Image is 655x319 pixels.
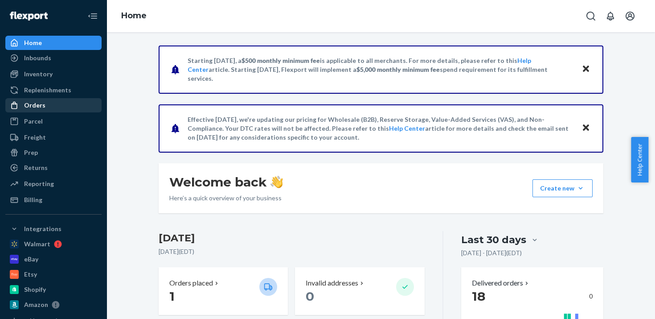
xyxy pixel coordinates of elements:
[5,83,102,97] a: Replenishments
[24,300,48,309] div: Amazon
[621,7,639,25] button: Open account menu
[5,177,102,191] a: Reporting
[389,124,425,132] a: Help Center
[242,57,320,64] span: $500 monthly minimum fee
[5,222,102,236] button: Integrations
[84,7,102,25] button: Close Navigation
[461,249,522,257] p: [DATE] - [DATE] ( EDT )
[5,114,102,128] a: Parcel
[5,252,102,266] a: eBay
[356,66,440,73] span: $5,000 monthly minimum fee
[169,278,213,288] p: Orders placed
[121,11,147,21] a: Home
[24,117,43,126] div: Parcel
[580,63,592,76] button: Close
[270,176,283,188] img: hand-wave emoji
[24,179,54,188] div: Reporting
[188,56,573,83] p: Starting [DATE], a is applicable to all merchants. For more details, please refer to this article...
[5,298,102,312] a: Amazon
[24,240,50,249] div: Walmart
[114,3,154,29] ol: breadcrumbs
[472,289,485,304] span: 18
[295,267,424,315] button: Invalid addresses 0
[24,224,61,233] div: Integrations
[188,115,573,142] p: Effective [DATE], we're updating our pricing for Wholesale (B2B), Reserve Storage, Value-Added Se...
[24,54,51,62] div: Inbounds
[169,289,175,304] span: 1
[10,12,48,21] img: Flexport logo
[24,70,53,79] div: Inventory
[602,7,619,25] button: Open notifications
[169,194,283,203] p: Here’s a quick overview of your business
[5,282,102,297] a: Shopify
[24,86,71,95] div: Replenishments
[472,288,593,304] div: 0
[24,270,37,279] div: Etsy
[461,233,526,247] div: Last 30 days
[24,38,42,47] div: Home
[5,267,102,282] a: Etsy
[5,98,102,112] a: Orders
[24,255,38,264] div: eBay
[159,267,288,315] button: Orders placed 1
[5,237,102,251] a: Walmart
[5,130,102,145] a: Freight
[5,51,102,65] a: Inbounds
[306,289,314,304] span: 0
[24,133,46,142] div: Freight
[159,231,425,245] h3: [DATE]
[24,195,42,204] div: Billing
[5,67,102,81] a: Inventory
[631,137,648,182] button: Help Center
[24,101,45,110] div: Orders
[169,174,283,190] h1: Welcome back
[580,122,592,135] button: Close
[24,148,38,157] div: Prep
[582,7,600,25] button: Open Search Box
[5,193,102,207] a: Billing
[24,285,46,294] div: Shopify
[24,163,48,172] div: Returns
[5,36,102,50] a: Home
[5,161,102,175] a: Returns
[532,179,593,197] button: Create new
[5,145,102,160] a: Prep
[472,278,530,288] button: Delivered orders
[306,278,358,288] p: Invalid addresses
[159,247,425,256] p: [DATE] ( EDT )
